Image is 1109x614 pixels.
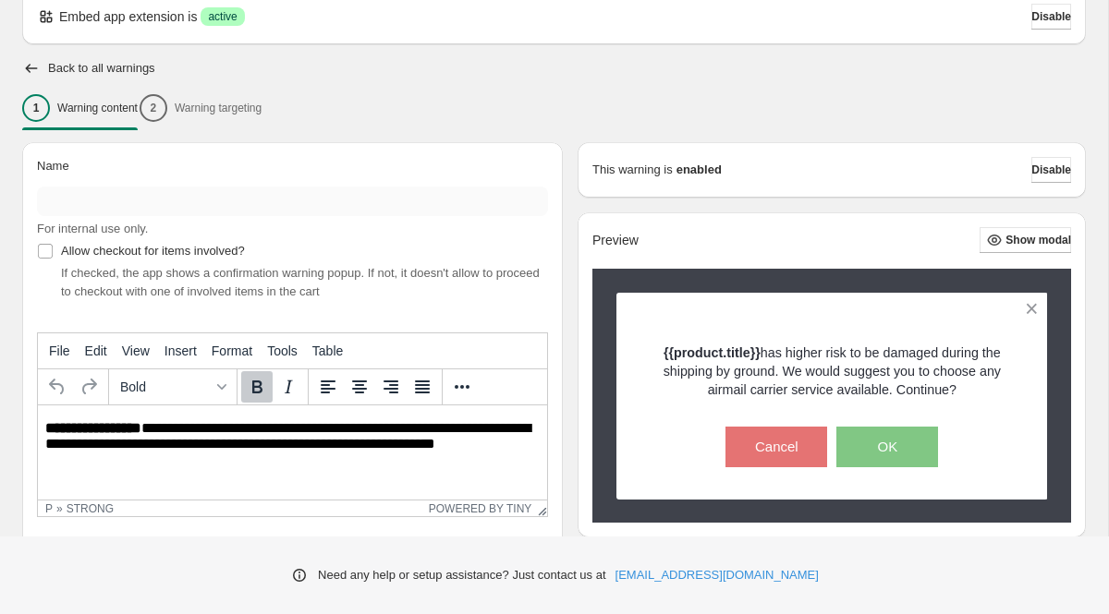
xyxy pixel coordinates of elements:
[85,343,107,358] span: Edit
[67,502,114,515] div: strong
[531,500,547,516] div: Resize
[664,345,761,360] strong: {{product.title}}
[375,371,407,403] button: Align right
[37,159,69,173] span: Name
[273,371,304,403] button: Italic
[56,502,63,515] div: »
[1031,163,1071,177] span: Disable
[592,161,673,179] p: This warning is
[113,371,233,403] button: Formats
[57,101,138,115] p: Warning content
[836,427,938,467] button: OK
[48,61,155,76] h2: Back to all warnings
[1031,9,1071,24] span: Disable
[122,343,150,358] span: View
[241,371,273,403] button: Bold
[676,161,722,179] strong: enabled
[37,222,148,235] span: For internal use only.
[1031,157,1071,183] button: Disable
[725,427,827,467] button: Cancel
[165,343,197,358] span: Insert
[592,233,639,248] h2: Preview
[61,244,245,258] span: Allow checkout for items involved?
[59,7,197,26] p: Embed app extension is
[429,502,532,515] a: Powered by Tiny
[45,502,53,515] div: p
[73,371,104,403] button: Redo
[649,343,1016,399] p: has higher risk to be damaged during the shipping by ground. We would suggest you to choose any a...
[407,371,438,403] button: Justify
[312,371,344,403] button: Align left
[980,227,1071,253] button: Show modal
[22,89,138,127] button: 1Warning content
[61,266,540,298] span: If checked, the app shows a confirmation warning popup. If not, it doesn't allow to proceed to ch...
[37,532,548,569] p: This message is shown in a popup when a customer is trying to purchase one of the products involved:
[22,94,50,122] div: 1
[208,9,237,24] span: active
[38,405,547,500] iframe: Rich Text Area
[1031,4,1071,30] button: Disable
[49,343,70,358] span: File
[120,379,211,394] span: Bold
[1005,233,1071,247] span: Show modal
[344,371,375,403] button: Align center
[446,371,478,403] button: More...
[42,371,73,403] button: Undo
[267,343,298,358] span: Tools
[212,343,252,358] span: Format
[312,343,343,358] span: Table
[615,566,819,584] a: [EMAIL_ADDRESS][DOMAIN_NAME]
